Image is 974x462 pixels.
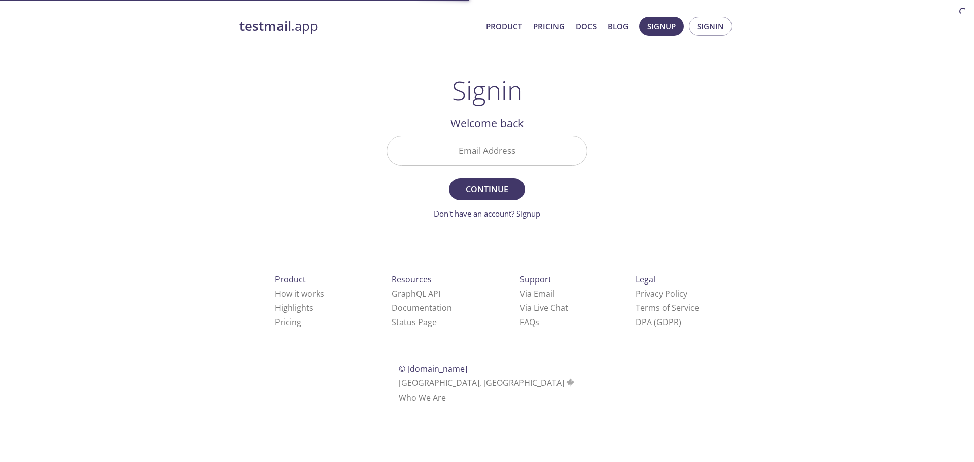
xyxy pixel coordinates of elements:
[636,288,687,299] a: Privacy Policy
[636,274,655,285] span: Legal
[636,316,681,328] a: DPA (GDPR)
[275,316,301,328] a: Pricing
[392,288,440,299] a: GraphQL API
[399,377,576,388] span: [GEOGRAPHIC_DATA], [GEOGRAPHIC_DATA]
[608,20,629,33] a: Blog
[452,75,523,105] h1: Signin
[387,115,587,132] h2: Welcome back
[636,302,699,313] a: Terms of Service
[239,18,478,35] a: testmail.app
[449,178,525,200] button: Continue
[533,20,565,33] a: Pricing
[399,363,467,374] span: © [DOMAIN_NAME]
[697,20,724,33] span: Signin
[399,392,446,403] a: Who We Are
[486,20,522,33] a: Product
[275,302,314,313] a: Highlights
[520,274,551,285] span: Support
[434,208,540,219] a: Don't have an account? Signup
[576,20,597,33] a: Docs
[239,17,291,35] strong: testmail
[275,288,324,299] a: How it works
[520,316,539,328] a: FAQ
[639,17,684,36] button: Signup
[520,288,554,299] a: Via Email
[647,20,676,33] span: Signup
[392,316,437,328] a: Status Page
[275,274,306,285] span: Product
[689,17,732,36] button: Signin
[460,182,514,196] span: Continue
[392,302,452,313] a: Documentation
[392,274,432,285] span: Resources
[535,316,539,328] span: s
[520,302,568,313] a: Via Live Chat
